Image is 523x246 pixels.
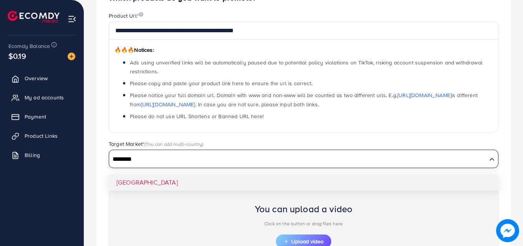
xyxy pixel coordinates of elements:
[130,112,264,120] span: Please do not use URL Shortens or Banned URL here!
[115,46,154,54] span: Notices:
[6,109,78,124] a: Payment
[68,15,76,23] img: menu
[25,151,40,159] span: Billing
[6,90,78,105] a: My ad accounts
[141,101,195,108] a: [URL][DOMAIN_NAME]
[130,59,483,75] span: Ads using unverified links will be automatically paused due to potential policy violations on Tik...
[6,147,78,163] a: Billing
[255,203,353,215] h2: You can upload a video
[68,53,75,60] img: image
[109,140,204,148] label: Target Market
[8,11,60,23] img: logo
[25,132,58,140] span: Product Links
[25,113,46,121] span: Payment
[109,150,498,168] div: Search for option
[109,174,498,191] li: [GEOGRAPHIC_DATA]
[25,74,48,82] span: Overview
[6,128,78,144] a: Product Links
[144,140,203,147] span: (You can add multi-country)
[255,219,353,228] p: Click on the button or drag files here
[25,94,64,101] span: My ad accounts
[284,239,324,244] span: Upload video
[110,154,486,165] input: Search for option
[130,79,312,87] span: Please copy and paste your product link here to ensure the url is correct.
[130,91,478,108] span: Please notice your full domain url. Domain with www and non-www will be counted as two different ...
[496,219,519,242] img: image
[8,50,26,61] span: $0.19
[8,42,50,50] span: Ecomdy Balance
[109,12,143,20] label: Product Url
[397,91,452,99] a: [URL][DOMAIN_NAME]
[139,12,143,17] img: image
[6,71,78,86] a: Overview
[115,46,134,54] span: 🔥🔥🔥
